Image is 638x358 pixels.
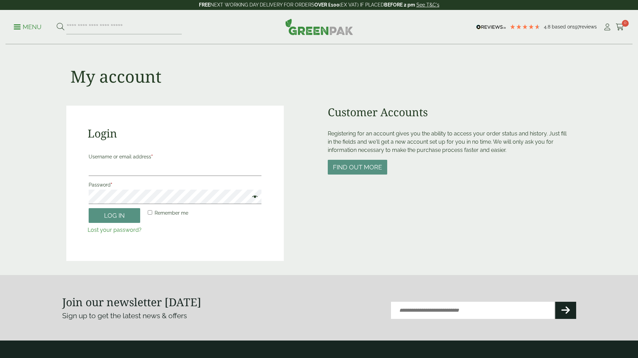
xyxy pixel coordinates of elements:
[328,164,387,171] a: Find out more
[510,24,540,30] div: 4.79 Stars
[88,227,142,233] a: Lost your password?
[573,24,580,29] span: 197
[89,180,261,190] label: Password
[199,2,210,8] strong: FREE
[148,210,152,215] input: Remember me
[314,2,339,8] strong: OVER £100
[62,295,201,309] strong: Join our newsletter [DATE]
[616,24,624,31] i: Cart
[88,127,262,140] h2: Login
[70,67,161,86] h1: My account
[328,160,387,175] button: Find out more
[62,310,293,321] p: Sign up to get the latest news & offers
[285,19,353,35] img: GreenPak Supplies
[155,210,188,216] span: Remember me
[14,23,42,31] p: Menu
[622,20,629,27] span: 0
[552,24,573,29] span: Based on
[328,130,572,154] p: Registering for an account gives you the ability to access your order status and history. Just fi...
[580,24,597,29] span: reviews
[544,24,552,29] span: 4.8
[603,24,612,31] i: My Account
[616,22,624,32] a: 0
[89,152,261,162] label: Username or email address
[476,25,506,29] img: REVIEWS.io
[14,23,42,30] a: Menu
[384,2,415,8] strong: BEFORE 2 pm
[416,2,439,8] a: See T&C's
[328,106,572,119] h2: Customer Accounts
[89,208,140,223] button: Log in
